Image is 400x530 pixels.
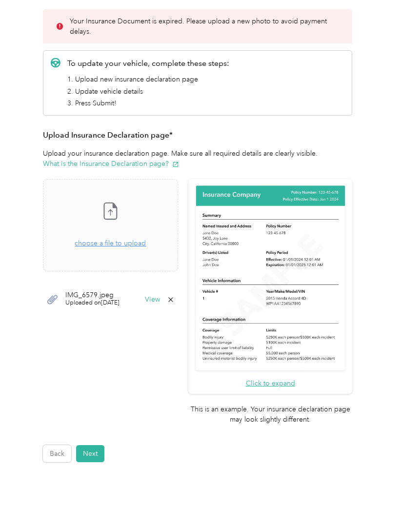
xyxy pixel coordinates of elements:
[43,148,352,169] p: Upload your insurance declaration page. Make sure all required details are clearly visible.
[43,129,352,142] h3: Upload Insurance Declaration page*
[246,378,295,388] button: Click to expand
[67,86,229,97] li: 2. Update vehicle details
[145,296,160,303] button: View
[43,159,179,169] button: What is the Insurance Declaration page?
[67,74,229,84] li: 1. Upload new insurance declaration page
[65,299,120,307] span: Uploaded on [DATE]
[345,475,400,530] iframe: Everlance-gr Chat Button Frame
[188,404,352,425] p: This is an example. Your insurance declaration page may look slightly different.
[43,180,178,271] span: choose a file to upload
[67,98,229,108] li: 3. Press Submit!
[65,292,120,299] span: IMG_6579.jpeg
[43,445,71,462] button: Back
[70,16,339,37] p: Your Insurance Document is expired. Please upload a new photo to avoid payment delays.
[75,239,146,247] span: choose a file to upload
[194,184,347,373] img: Sample insurance declaration
[76,445,104,462] button: Next
[67,58,229,69] p: To update your vehicle, complete these steps:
